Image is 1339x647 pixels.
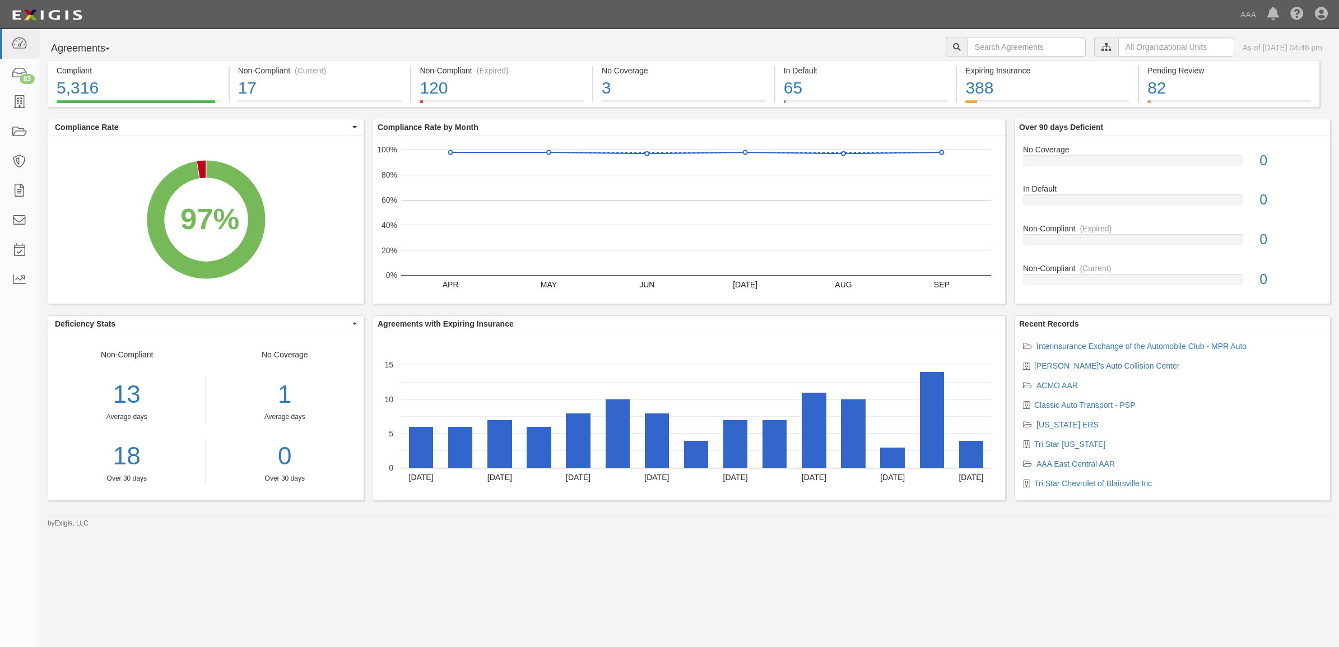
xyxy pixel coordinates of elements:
[180,198,239,240] div: 97%
[48,349,206,483] div: Non-Compliant
[373,136,1005,304] svg: A chart.
[206,349,364,483] div: No Coverage
[295,65,326,76] div: (Current)
[1015,183,1330,194] div: In Default
[477,65,509,76] div: (Expired)
[55,519,89,527] a: Exigis, LLC
[443,280,459,289] text: APR
[1023,223,1322,263] a: Non-Compliant(Expired)0
[639,280,654,289] text: JUN
[1147,76,1311,100] div: 82
[1034,440,1105,449] a: Tri Star [US_STATE]
[1015,263,1330,274] div: Non-Compliant
[957,100,1138,109] a: Expiring Insurance388
[1023,263,1322,294] a: Non-Compliant(Current)0
[230,100,411,109] a: Non-Compliant(Current)17
[965,76,1129,100] div: 388
[1015,144,1330,155] div: No Coverage
[1023,144,1322,184] a: No Coverage0
[733,280,757,289] text: [DATE]
[965,65,1129,76] div: Expiring Insurance
[382,245,397,254] text: 20%
[934,280,950,289] text: SEP
[1251,190,1330,210] div: 0
[602,76,766,100] div: 3
[1034,401,1136,409] a: Classic Auto Transport - PSP
[411,100,592,109] a: Non-Compliant(Expired)120
[384,394,393,403] text: 10
[48,38,132,60] button: Agreements
[1019,123,1103,132] b: Over 90 days Deficient
[377,145,397,154] text: 100%
[1036,459,1115,468] a: AAA East Central AAR
[1243,42,1322,53] div: As of [DATE] 04:46 pm
[389,429,393,438] text: 5
[602,65,766,76] div: No Coverage
[378,319,514,328] b: Agreements with Expiring Insurance
[55,318,350,329] span: Deficiency Stats
[1036,420,1099,429] a: [US_STATE] ERS
[48,474,206,483] div: Over 30 days
[48,100,229,109] a: Compliant5,316
[880,473,905,482] text: [DATE]
[48,519,89,528] small: by
[1080,223,1112,234] div: (Expired)
[1080,263,1111,274] div: (Current)
[566,473,591,482] text: [DATE]
[1251,269,1330,290] div: 0
[420,65,584,76] div: Non-Compliant (Expired)
[57,65,220,76] div: Compliant
[835,280,852,289] text: AUG
[48,316,364,332] button: Deficiency Stats
[1290,8,1304,21] i: Help Center - Complianz
[215,412,356,422] div: Average days
[1118,38,1234,57] input: All Organizational Units
[644,473,669,482] text: [DATE]
[1235,3,1262,26] a: AAA
[784,76,948,100] div: 65
[420,76,584,100] div: 120
[48,119,364,135] button: Compliance Rate
[802,473,826,482] text: [DATE]
[1023,183,1322,223] a: In Default0
[1036,381,1078,390] a: ACMO AAR
[1251,230,1330,250] div: 0
[215,474,356,483] div: Over 30 days
[378,123,478,132] b: Compliance Rate by Month
[215,377,356,412] div: 1
[775,100,956,109] a: In Default65
[1034,479,1152,488] a: Tri Star Chevrolet of Blairsville Inc
[55,122,350,133] span: Compliance Rate
[593,100,774,109] a: No Coverage3
[382,196,397,204] text: 60%
[409,473,434,482] text: [DATE]
[784,65,948,76] div: In Default
[389,463,393,472] text: 0
[541,280,557,289] text: MAY
[384,360,393,369] text: 15
[382,221,397,230] text: 40%
[386,271,397,280] text: 0%
[723,473,748,482] text: [DATE]
[215,439,356,474] a: 0
[57,76,220,100] div: 5,316
[487,473,512,482] text: [DATE]
[238,76,402,100] div: 17
[48,377,206,412] div: 13
[48,439,206,474] a: 18
[1139,100,1320,109] a: Pending Review82
[20,74,35,84] div: 83
[373,332,1005,500] svg: A chart.
[1019,319,1079,328] b: Recent Records
[968,38,1086,57] input: Search Agreements
[48,136,364,304] svg: A chart.
[1034,361,1179,370] a: [PERSON_NAME]'s Auto Collision Center
[8,5,86,25] img: logo-5460c22ac91f19d4615b14bd174203de0afe785f0fc80cf4dbbc73dc1793850b.png
[959,473,983,482] text: [DATE]
[382,170,397,179] text: 80%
